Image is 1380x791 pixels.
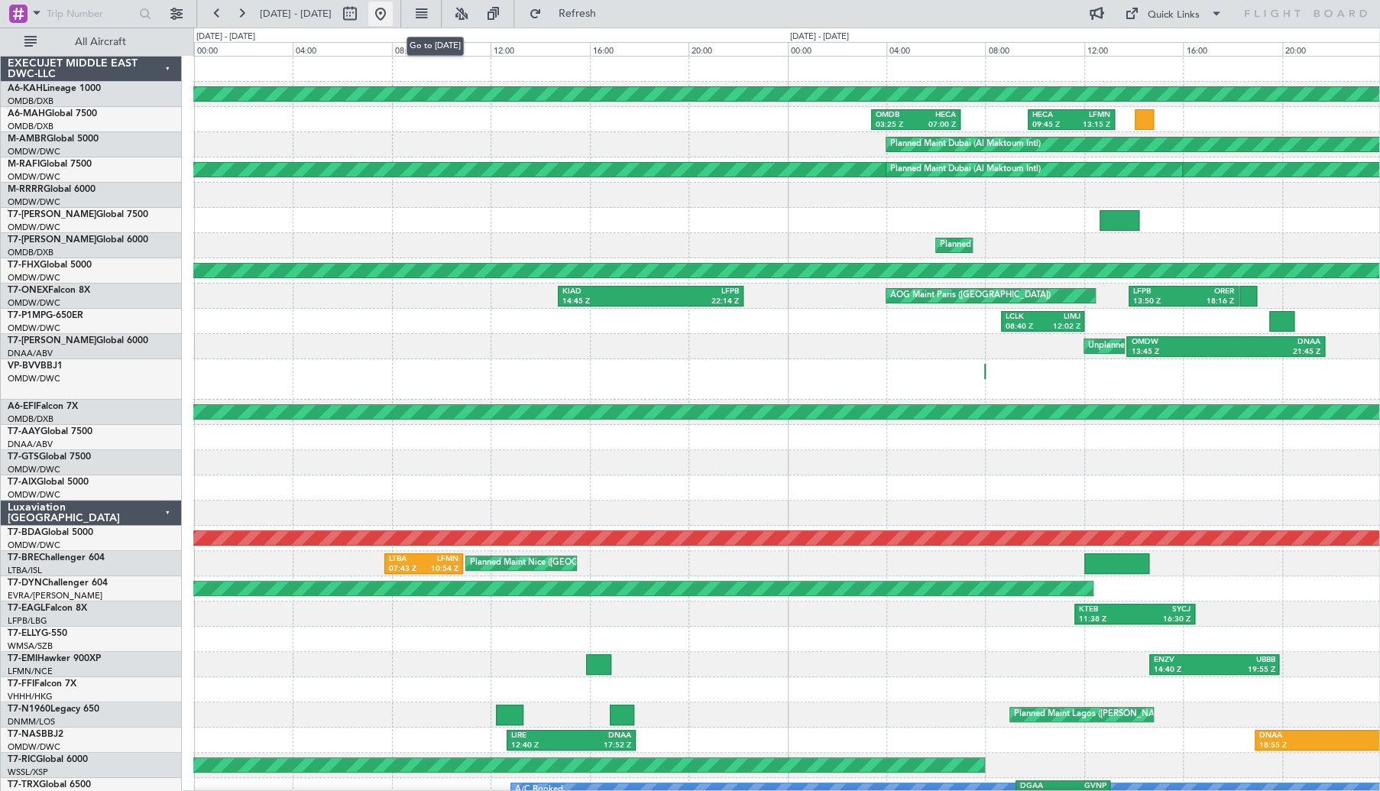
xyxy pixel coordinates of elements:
div: 20:00 [688,42,787,56]
div: SYCJ [1135,605,1190,615]
a: OMDW/DWC [8,540,60,551]
span: M-RRRR [8,185,44,194]
div: DNAA [1259,731,1346,741]
a: DNAA/ABV [8,439,53,450]
span: T7-GTS [8,452,39,462]
span: T7-[PERSON_NAME] [8,210,96,219]
div: HECA [1032,110,1071,121]
div: LIMJ [1043,312,1080,323]
div: Planned Maint Lagos ([PERSON_NAME]) [1014,703,1172,726]
span: T7-DYN [8,579,42,588]
a: T7-[PERSON_NAME]Global 7500 [8,210,148,219]
button: Refresh [522,2,614,26]
a: VP-BVVBBJ1 [8,361,63,371]
div: 18:16 Z [1184,297,1234,307]
a: OMDB/DXB [8,413,53,425]
div: 14:40 Z [1154,665,1214,676]
div: Planned Maint [GEOGRAPHIC_DATA] ([GEOGRAPHIC_DATA] Intl) [940,234,1195,257]
div: LFPB [1133,287,1184,297]
a: EVRA/[PERSON_NAME] [8,590,102,601]
a: LTBA/ISL [8,565,42,576]
a: A6-EFIFalcon 7X [8,402,78,411]
div: 08:00 [392,42,491,56]
a: M-AMBRGlobal 5000 [8,135,99,144]
div: 07:00 Z [915,120,955,131]
a: M-RRRRGlobal 6000 [8,185,96,194]
span: T7-[PERSON_NAME] [8,336,96,345]
div: [DATE] - [DATE] [196,31,255,44]
div: 09:45 Z [1032,120,1071,131]
span: T7-NAS [8,730,41,739]
a: T7-BDAGlobal 5000 [8,528,93,537]
a: OMDW/DWC [8,323,60,334]
a: OMDW/DWC [8,741,60,753]
a: T7-EAGLFalcon 8X [8,604,87,613]
div: 10:54 Z [423,564,458,575]
span: T7-TRX [8,780,39,789]
div: OMDB [876,110,915,121]
div: Go to [DATE] [407,37,464,56]
a: T7-[PERSON_NAME]Global 6000 [8,336,148,345]
input: Trip Number [47,2,134,25]
div: OMDW [1131,337,1226,348]
span: All Aircraft [40,37,161,47]
a: OMDW/DWC [8,464,60,475]
span: T7-[PERSON_NAME] [8,235,96,245]
a: M-RAFIGlobal 7500 [8,160,92,169]
div: 12:40 Z [511,741,571,751]
div: 03:25 Z [876,120,915,131]
div: KTEB [1079,605,1135,615]
div: 16:00 [1183,42,1281,56]
a: A6-KAHLineage 1000 [8,84,101,93]
a: T7-FFIFalcon 7X [8,679,76,689]
a: T7-AIXGlobal 5000 [8,478,89,487]
span: T7-AIX [8,478,37,487]
button: All Aircraft [17,30,166,54]
a: T7-BREChallenger 604 [8,553,105,562]
a: T7-P1MPG-650ER [8,311,83,320]
a: DNAA/ABV [8,348,53,359]
div: DNAA [1226,337,1320,348]
div: 21:45 Z [1226,347,1320,358]
a: T7-NASBBJ2 [8,730,63,739]
span: T7-EMI [8,654,37,663]
div: Planned Maint Dubai (Al Maktoum Intl) [890,133,1041,156]
span: Refresh [545,8,609,19]
div: 00:00 [788,42,886,56]
div: AOG Maint Paris ([GEOGRAPHIC_DATA]) [890,284,1051,307]
div: Quick Links [1148,8,1200,23]
div: 16:30 Z [1135,614,1190,625]
a: OMDW/DWC [8,297,60,309]
a: OMDW/DWC [8,373,60,384]
span: M-AMBR [8,135,47,144]
span: M-RAFI [8,160,40,169]
a: WSSL/XSP [8,767,48,778]
a: OMDB/DXB [8,247,53,258]
a: OMDW/DWC [8,146,60,157]
button: Quick Links [1117,2,1230,26]
div: 13:15 Z [1071,120,1110,131]
a: OMDW/DWC [8,171,60,183]
div: 12:02 Z [1043,322,1080,332]
div: 18:55 Z [1259,741,1346,751]
div: 08:40 Z [1006,322,1043,332]
div: KIAD [562,287,650,297]
div: 16:00 [590,42,688,56]
a: VHHH/HKG [8,691,53,702]
span: T7-N1960 [8,705,50,714]
div: 13:45 Z [1131,347,1226,358]
div: 12:00 [491,42,589,56]
a: A6-MAHGlobal 7500 [8,109,97,118]
a: T7-ONEXFalcon 8X [8,286,90,295]
div: 22:14 Z [651,297,739,307]
span: T7-ONEX [8,286,48,295]
a: DNMM/LOS [8,716,55,728]
div: LIRE [511,731,571,741]
span: T7-AAY [8,427,40,436]
span: [DATE] - [DATE] [260,7,332,21]
a: T7-FHXGlobal 5000 [8,261,92,270]
div: ENZV [1154,655,1214,666]
a: T7-N1960Legacy 650 [8,705,99,714]
a: T7-AAYGlobal 7500 [8,427,92,436]
div: 04:00 [886,42,985,56]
